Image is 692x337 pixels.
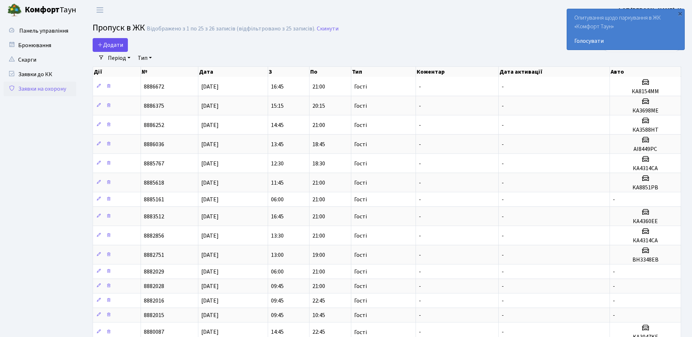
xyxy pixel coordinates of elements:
[502,179,504,187] span: -
[271,140,284,148] span: 13:45
[144,251,164,259] span: 8882751
[617,6,683,14] b: ФОП [PERSON_NAME]. Н.
[354,329,367,335] span: Гості
[419,83,421,91] span: -
[502,196,504,204] span: -
[271,160,284,168] span: 12:30
[419,328,421,336] span: -
[4,24,76,38] a: Панель управління
[419,232,421,240] span: -
[502,268,504,276] span: -
[419,268,421,276] span: -
[4,82,76,96] a: Заявки на охорону
[144,268,164,276] span: 8882029
[271,179,284,187] span: 11:45
[144,282,164,290] span: 8882028
[201,121,219,129] span: [DATE]
[502,297,504,305] span: -
[144,311,164,319] span: 8882015
[613,218,678,225] h5: КА4360ЕЕ
[419,140,421,148] span: -
[613,256,678,263] h5: ВН3348ЕВ
[354,312,367,318] span: Гості
[617,6,683,15] a: ФОП [PERSON_NAME]. Н.
[613,282,615,290] span: -
[502,328,504,336] span: -
[354,197,367,202] span: Гості
[271,268,284,276] span: 06:00
[354,214,367,219] span: Гості
[354,180,367,186] span: Гості
[97,41,123,49] span: Додати
[309,67,351,77] th: По
[25,4,76,16] span: Таун
[198,67,268,77] th: Дата
[312,328,325,336] span: 22:45
[144,196,164,204] span: 8885161
[419,311,421,319] span: -
[613,88,678,95] h5: КА8154ММ
[93,38,128,52] a: Додати
[502,282,504,290] span: -
[419,102,421,110] span: -
[613,311,615,319] span: -
[419,297,421,305] span: -
[419,282,421,290] span: -
[141,67,198,77] th: №
[201,83,219,91] span: [DATE]
[271,83,284,91] span: 16:45
[144,232,164,240] span: 8882856
[312,83,325,91] span: 21:00
[312,213,325,221] span: 21:00
[502,140,504,148] span: -
[312,196,325,204] span: 21:00
[499,67,610,77] th: Дата активації
[502,83,504,91] span: -
[419,179,421,187] span: -
[201,102,219,110] span: [DATE]
[201,251,219,259] span: [DATE]
[416,67,499,77] th: Коментар
[613,237,678,244] h5: КА4314СА
[312,268,325,276] span: 21:00
[502,102,504,110] span: -
[419,196,421,204] span: -
[144,160,164,168] span: 8885767
[419,121,421,129] span: -
[201,328,219,336] span: [DATE]
[502,311,504,319] span: -
[4,53,76,67] a: Скарги
[4,38,76,53] a: Бронювання
[312,311,325,319] span: 10:45
[93,21,145,34] span: Пропуск в ЖК
[312,179,325,187] span: 21:00
[271,121,284,129] span: 14:45
[271,196,284,204] span: 06:00
[613,268,615,276] span: -
[419,213,421,221] span: -
[144,83,164,91] span: 8886672
[354,252,367,258] span: Гості
[354,298,367,304] span: Гості
[676,10,684,17] div: ×
[354,283,367,289] span: Гості
[271,213,284,221] span: 16:45
[271,297,284,305] span: 09:45
[19,27,68,35] span: Панель управління
[502,251,504,259] span: -
[271,232,284,240] span: 13:30
[312,121,325,129] span: 21:00
[147,25,315,32] div: Відображено з 1 по 25 з 26 записів (відфільтровано з 25 записів).
[354,161,367,167] span: Гості
[144,328,164,336] span: 8880087
[271,282,284,290] span: 09:45
[354,233,367,239] span: Гості
[271,102,284,110] span: 15:15
[312,251,325,259] span: 19:00
[312,140,325,148] span: 18:45
[502,232,504,240] span: -
[201,232,219,240] span: [DATE]
[201,160,219,168] span: [DATE]
[354,84,367,90] span: Гості
[201,311,219,319] span: [DATE]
